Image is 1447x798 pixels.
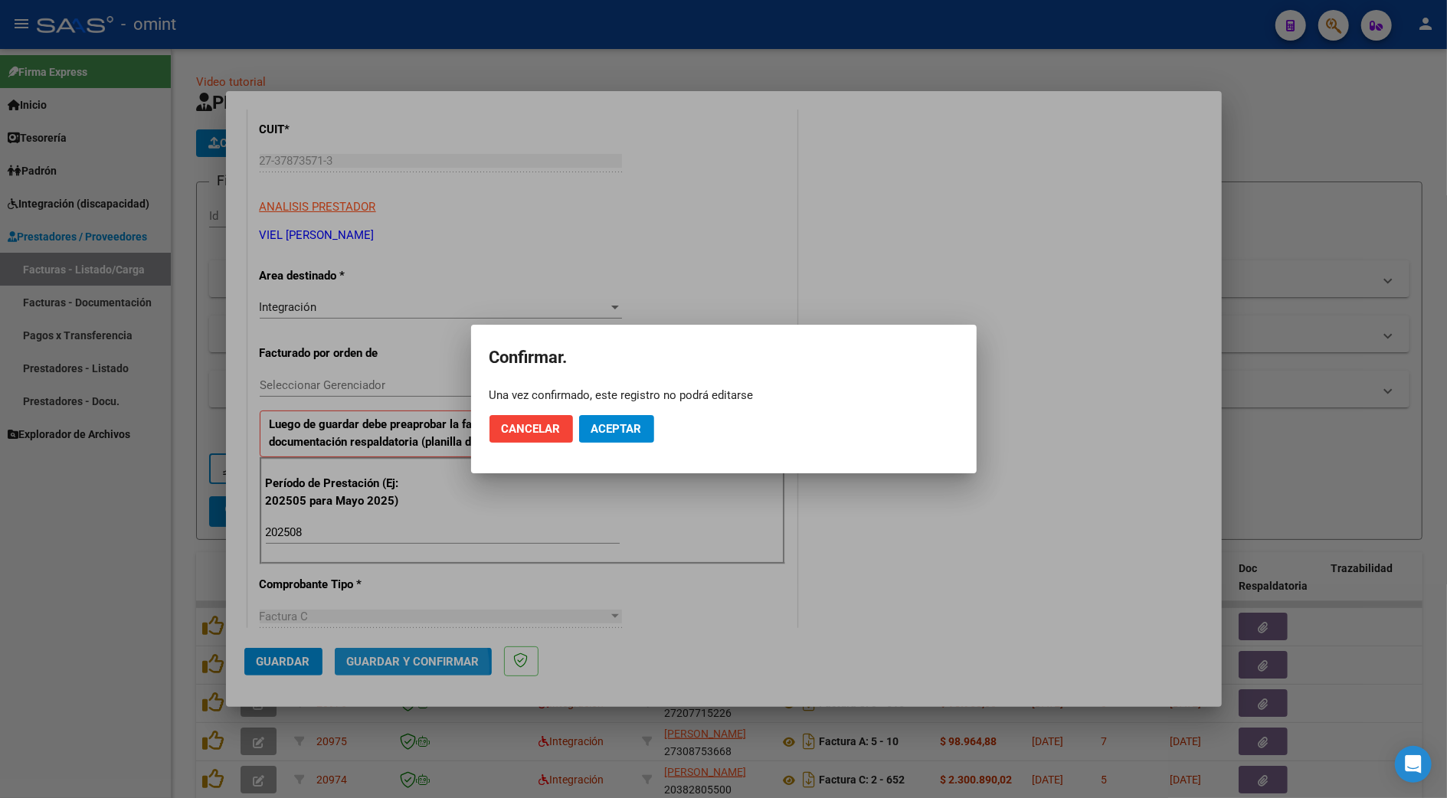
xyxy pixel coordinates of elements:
[489,388,958,403] div: Una vez confirmado, este registro no podrá editarse
[1395,746,1432,783] div: Open Intercom Messenger
[502,422,561,436] span: Cancelar
[579,415,654,443] button: Aceptar
[489,343,958,372] h2: Confirmar.
[591,422,642,436] span: Aceptar
[489,415,573,443] button: Cancelar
